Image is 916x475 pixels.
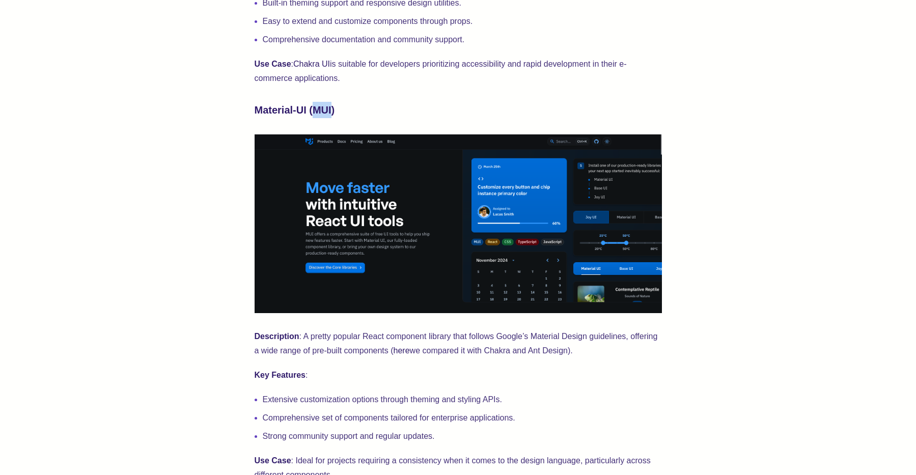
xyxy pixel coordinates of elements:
[293,60,330,68] a: Chakra UI
[255,134,662,313] img: MUI
[255,57,662,86] p: : is suitable for developers prioritizing accessibility and rapid development in their e-commerce...
[263,393,662,407] li: Extensive customization options through theming and styling APIs.
[263,429,662,443] li: Strong community support and regular updates.
[255,104,335,116] strong: Material-UI (MUI)
[255,60,291,68] strong: Use Case
[255,329,662,358] p: : A pretty popular React component library that follows Google’s Material Design guidelines, offe...
[255,368,662,382] p: :
[255,371,306,379] strong: Key Features
[263,411,662,425] li: Comprehensive set of components tailored for enterprise applications.
[394,346,410,355] a: here
[263,33,662,47] li: Comprehensive documentation and community support.
[255,332,299,341] strong: Description
[255,456,291,465] strong: Use Case
[263,14,662,29] li: Easy to extend and customize components through props.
